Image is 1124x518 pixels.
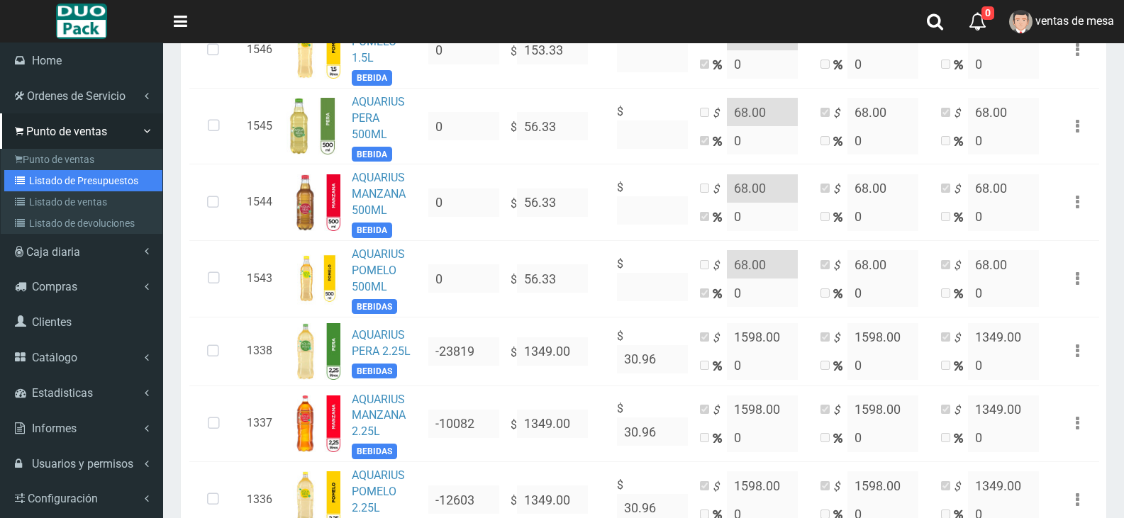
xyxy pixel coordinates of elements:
span: Punto de ventas [26,125,107,138]
td: 1546 [241,12,278,89]
i: $ [954,106,968,122]
i: $ [954,181,968,198]
td: $ [611,241,694,317]
i: $ [833,181,847,198]
td: $ [505,241,611,317]
span: BEBIDA [352,223,392,237]
span: BEBIDAS [352,364,397,378]
i: $ [713,106,727,122]
i: $ [954,479,968,495]
td: $ [611,88,694,164]
i: $ [713,479,727,495]
i: $ [713,330,727,347]
td: $ [611,164,694,241]
span: Clientes [32,315,72,329]
span: ventas de mesa [1035,14,1114,28]
a: AQUARIUS MANZANA 2.25L [352,393,406,439]
span: Caja diaria [26,245,80,259]
td: $ [505,88,611,164]
span: BEBIDAS [352,444,397,458]
td: $ [611,385,694,462]
i: $ [833,106,847,122]
i: $ [713,258,727,274]
td: $ [505,164,611,241]
span: Usuarios y permisos [32,457,133,471]
td: $ [611,12,694,89]
i: $ [713,181,727,198]
img: ... [284,22,340,79]
img: ... [286,98,337,154]
td: 1545 [241,88,278,164]
i: $ [833,402,847,419]
i: $ [833,330,847,347]
span: Catálogo [32,351,77,364]
td: 1544 [241,164,278,241]
span: Configuración [28,492,98,505]
td: 1543 [241,241,278,317]
a: Listado de devoluciones [4,213,162,234]
i: $ [833,258,847,274]
a: AQUARIUS POMELO 500ML [352,247,405,293]
i: $ [954,402,968,419]
img: Logo grande [56,4,106,39]
a: AQUARIUS MANZANA 500ML [352,171,406,217]
img: ... [284,323,340,380]
td: 1337 [241,385,278,462]
a: AQUARIUS POMELO 2.25L [352,468,405,514]
span: BEBIDA [352,70,392,85]
a: Punto de ventas [4,149,162,170]
span: Ordenes de Servicio [27,89,126,103]
i: $ [713,402,727,419]
i: $ [954,330,968,347]
a: AQUARIUS PERA 2.25L [352,328,411,358]
span: Estadisticas [32,386,93,400]
img: ... [284,174,340,231]
a: Listado de ventas [4,191,162,213]
a: Listado de Presupuestos [4,170,162,191]
span: BEBIDAS [352,299,397,314]
img: ... [284,250,340,307]
span: Home [32,54,62,67]
img: User Image [1009,10,1033,33]
td: $ [505,385,611,462]
a: AQUARIUS PERA 500ML [352,95,405,141]
i: $ [833,479,847,495]
img: ... [284,395,340,452]
td: $ [505,317,611,385]
span: 0 [981,6,994,20]
td: 1338 [241,317,278,385]
span: BEBIDA [352,147,392,162]
td: $ [505,12,611,89]
span: Compras [32,280,77,293]
td: $ [611,317,694,385]
i: $ [954,258,968,274]
span: Informes [32,422,77,435]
